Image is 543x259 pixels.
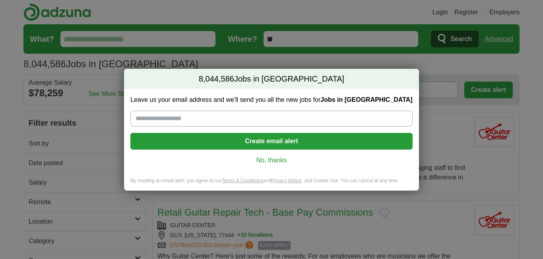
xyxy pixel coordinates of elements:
[199,74,234,85] span: 8,044,586
[137,156,406,165] a: No, thanks
[124,177,419,191] div: By creating an email alert, you agree to our and , and Cookie Use. You can cancel at any time.
[130,133,412,150] button: Create email alert
[222,178,263,183] a: Terms & Conditions
[271,178,302,183] a: Privacy Notice
[130,95,412,104] label: Leave us your email address and we'll send you all the new jobs for
[320,96,412,103] strong: Jobs in [GEOGRAPHIC_DATA]
[124,69,419,90] h2: Jobs in [GEOGRAPHIC_DATA]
